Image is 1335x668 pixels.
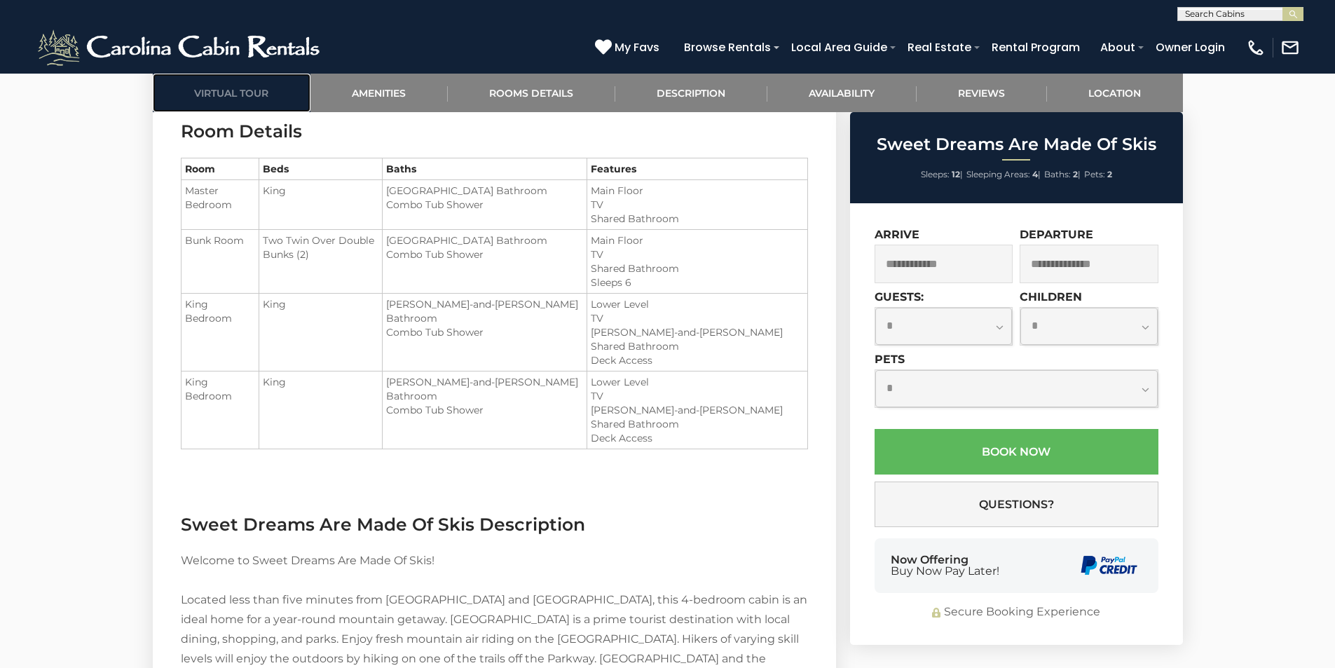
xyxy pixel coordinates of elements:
[1020,228,1093,241] label: Departure
[1020,290,1082,304] label: Children
[153,74,310,112] a: Virtual Tour
[767,74,917,112] a: Availability
[591,403,804,431] li: [PERSON_NAME]-and-[PERSON_NAME] Shared Bathroom
[591,261,804,275] li: Shared Bathroom
[591,353,804,367] li: Deck Access
[591,375,804,389] li: Lower Level
[587,158,807,180] th: Features
[966,169,1030,179] span: Sleeping Areas:
[263,298,286,311] span: King
[383,158,587,180] th: Baths
[1044,165,1081,184] li: |
[595,39,663,57] a: My Favs
[1047,74,1183,112] a: Location
[591,431,804,445] li: Deck Access
[386,403,582,417] li: Combo Tub Shower
[386,184,582,198] li: [GEOGRAPHIC_DATA] Bathroom
[181,294,259,372] td: King Bedroom
[181,512,808,537] h3: Sweet Dreams Are Made Of Skis Description
[310,74,448,112] a: Amenities
[386,297,582,325] li: [PERSON_NAME]-and-[PERSON_NAME] Bathroom
[181,119,808,144] h3: Room Details
[591,389,804,403] li: TV
[966,165,1041,184] li: |
[875,228,919,241] label: Arrive
[784,35,894,60] a: Local Area Guide
[591,275,804,289] li: Sleeps 6
[917,74,1047,112] a: Reviews
[1044,169,1071,179] span: Baths:
[181,230,259,294] td: Bunk Room
[259,158,382,180] th: Beds
[854,135,1179,154] h2: Sweet Dreams Are Made Of Skis
[952,169,960,179] strong: 12
[985,35,1087,60] a: Rental Program
[891,566,999,577] span: Buy Now Pay Later!
[1032,169,1038,179] strong: 4
[1073,169,1078,179] strong: 2
[901,35,978,60] a: Real Estate
[386,233,582,247] li: [GEOGRAPHIC_DATA] Bathroom
[35,27,326,69] img: White-1-2.png
[921,165,963,184] li: |
[591,325,804,353] li: [PERSON_NAME]-and-[PERSON_NAME] Shared Bathroom
[875,353,905,366] label: Pets
[263,184,286,197] span: King
[263,376,286,388] span: King
[591,212,804,226] li: Shared Bathroom
[181,372,259,449] td: King Bedroom
[591,184,804,198] li: Main Floor
[591,198,804,212] li: TV
[677,35,778,60] a: Browse Rentals
[386,325,582,339] li: Combo Tub Shower
[921,169,950,179] span: Sleeps:
[448,74,615,112] a: Rooms Details
[591,233,804,247] li: Main Floor
[875,604,1158,620] div: Secure Booking Experience
[591,297,804,311] li: Lower Level
[591,247,804,261] li: TV
[263,234,374,261] span: Two Twin Over Double Bunks (2)
[386,247,582,261] li: Combo Tub Shower
[875,290,924,304] label: Guests:
[1280,38,1300,57] img: mail-regular-white.png
[891,554,999,577] div: Now Offering
[386,198,582,212] li: Combo Tub Shower
[875,429,1158,475] button: Book Now
[181,180,259,230] td: Master Bedroom
[591,311,804,325] li: TV
[615,74,767,112] a: Description
[1107,169,1112,179] strong: 2
[615,39,659,56] span: My Favs
[1246,38,1266,57] img: phone-regular-white.png
[1149,35,1232,60] a: Owner Login
[181,158,259,180] th: Room
[875,482,1158,527] button: Questions?
[1093,35,1142,60] a: About
[1084,169,1105,179] span: Pets:
[386,375,582,403] li: [PERSON_NAME]-and-[PERSON_NAME] Bathroom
